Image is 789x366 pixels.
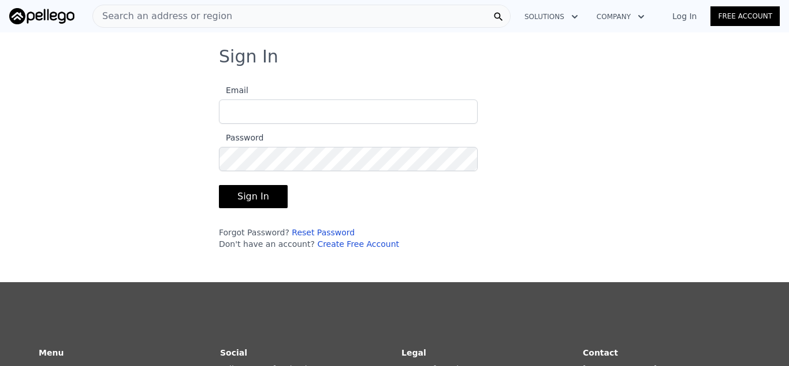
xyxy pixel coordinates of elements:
[39,348,64,357] strong: Menu
[658,10,710,22] a: Log In
[401,348,426,357] strong: Legal
[587,6,654,27] button: Company
[219,133,263,142] span: Password
[219,99,478,124] input: Email
[219,86,248,95] span: Email
[220,348,247,357] strong: Social
[219,46,570,67] h3: Sign In
[292,228,355,237] a: Reset Password
[93,9,232,23] span: Search an address or region
[9,8,75,24] img: Pellego
[710,6,780,26] a: Free Account
[219,227,478,250] div: Forgot Password? Don't have an account?
[515,6,587,27] button: Solutions
[219,185,288,208] button: Sign In
[317,239,399,249] a: Create Free Account
[219,147,478,171] input: Password
[583,348,618,357] strong: Contact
